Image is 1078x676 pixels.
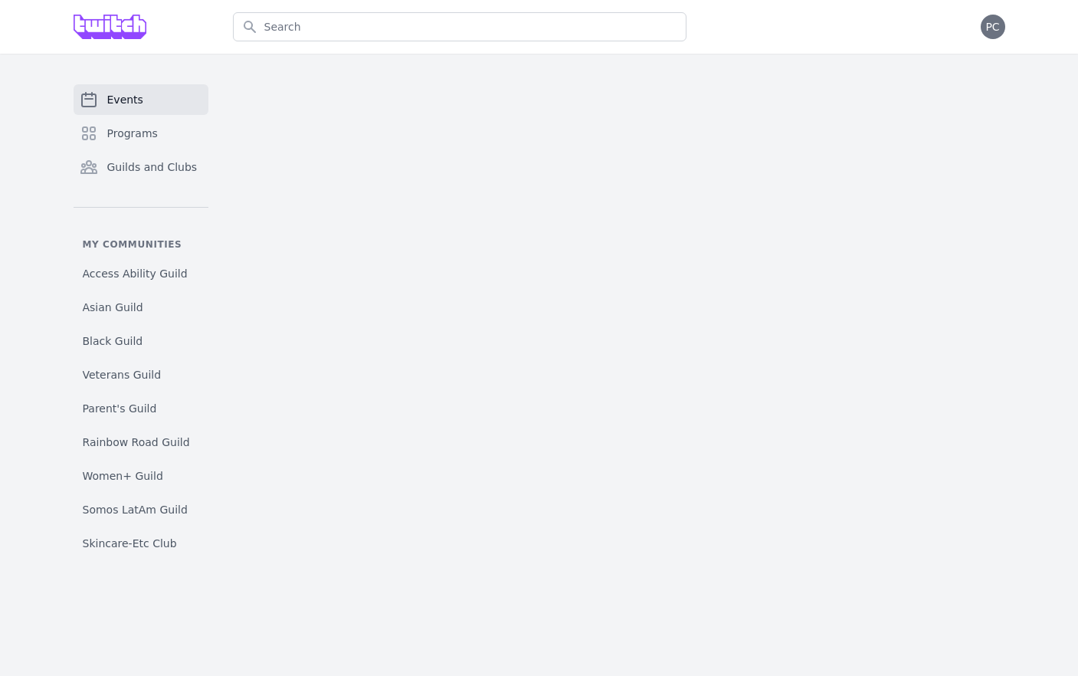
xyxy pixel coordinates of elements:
span: Skincare-Etc Club [83,536,177,551]
button: PC [981,15,1005,39]
span: Events [107,92,143,107]
a: Events [74,84,208,115]
p: My communities [74,238,208,251]
a: Women+ Guild [74,462,208,490]
span: Access Ability Guild [83,266,188,281]
span: Guilds and Clubs [107,159,198,175]
span: Veterans Guild [83,367,162,382]
a: Somos LatAm Guild [74,496,208,523]
a: Programs [74,118,208,149]
span: Black Guild [83,333,143,349]
span: Women+ Guild [83,468,163,484]
img: Grove [74,15,147,39]
span: Somos LatAm Guild [83,502,188,517]
nav: Sidebar [74,84,208,557]
a: Parent's Guild [74,395,208,422]
a: Guilds and Clubs [74,152,208,182]
a: Rainbow Road Guild [74,428,208,456]
a: Asian Guild [74,294,208,321]
span: Programs [107,126,158,141]
span: PC [985,21,999,32]
a: Black Guild [74,327,208,355]
a: Skincare-Etc Club [74,530,208,557]
a: Access Ability Guild [74,260,208,287]
span: Rainbow Road Guild [83,435,190,450]
a: Veterans Guild [74,361,208,389]
input: Search [233,12,686,41]
span: Asian Guild [83,300,143,315]
span: Parent's Guild [83,401,157,416]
